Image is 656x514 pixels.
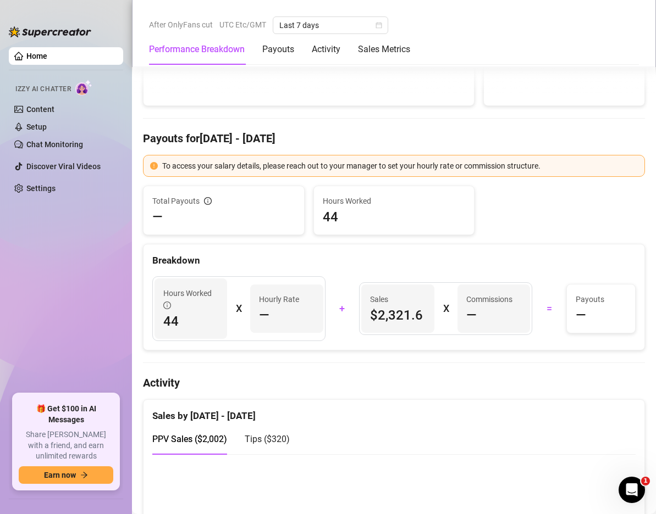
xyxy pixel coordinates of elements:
[19,466,113,484] button: Earn nowarrow-right
[80,471,88,479] span: arrow-right
[149,43,245,56] div: Performance Breakdown
[376,22,382,29] span: calendar
[163,301,171,309] span: info-circle
[143,131,645,146] h4: Payouts for [DATE] - [DATE]
[26,162,101,171] a: Discover Viral Videos
[236,300,241,317] div: X
[332,300,353,317] div: +
[358,43,410,56] div: Sales Metrics
[619,477,645,503] iframe: Intercom live chat
[466,306,477,324] span: —
[279,17,382,33] span: Last 7 days
[152,434,227,444] span: PPV Sales ( $2,002 )
[9,26,91,37] img: logo-BBDzfeDw.svg
[370,306,425,324] span: $2,321.6
[152,400,636,423] div: Sales by [DATE] - [DATE]
[163,312,218,330] span: 44
[539,300,560,317] div: =
[576,306,586,324] span: —
[26,140,83,149] a: Chat Monitoring
[75,80,92,96] img: AI Chatter
[26,122,47,131] a: Setup
[152,208,163,226] span: —
[370,293,425,305] span: Sales
[443,300,449,317] div: X
[152,195,200,207] span: Total Payouts
[219,16,266,33] span: UTC Etc/GMT
[323,208,466,226] span: 44
[162,160,638,172] div: To access your salary details, please reach out to your manager to set your hourly rate or commis...
[641,477,650,485] span: 1
[466,293,512,305] article: Commissions
[26,105,54,114] a: Content
[312,43,340,56] div: Activity
[19,404,113,425] span: 🎁 Get $100 in AI Messages
[149,16,213,33] span: After OnlyFans cut
[204,197,212,205] span: info-circle
[262,43,294,56] div: Payouts
[323,195,466,207] span: Hours Worked
[259,306,269,324] span: —
[143,375,645,390] h4: Activity
[19,429,113,462] span: Share [PERSON_NAME] with a friend, and earn unlimited rewards
[15,84,71,94] span: Izzy AI Chatter
[259,293,299,305] article: Hourly Rate
[26,184,56,193] a: Settings
[150,162,158,170] span: exclamation-circle
[26,52,47,60] a: Home
[152,253,636,268] div: Breakdown
[245,434,290,444] span: Tips ( $320 )
[576,293,627,305] span: Payouts
[44,471,76,479] span: Earn now
[163,287,218,311] span: Hours Worked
